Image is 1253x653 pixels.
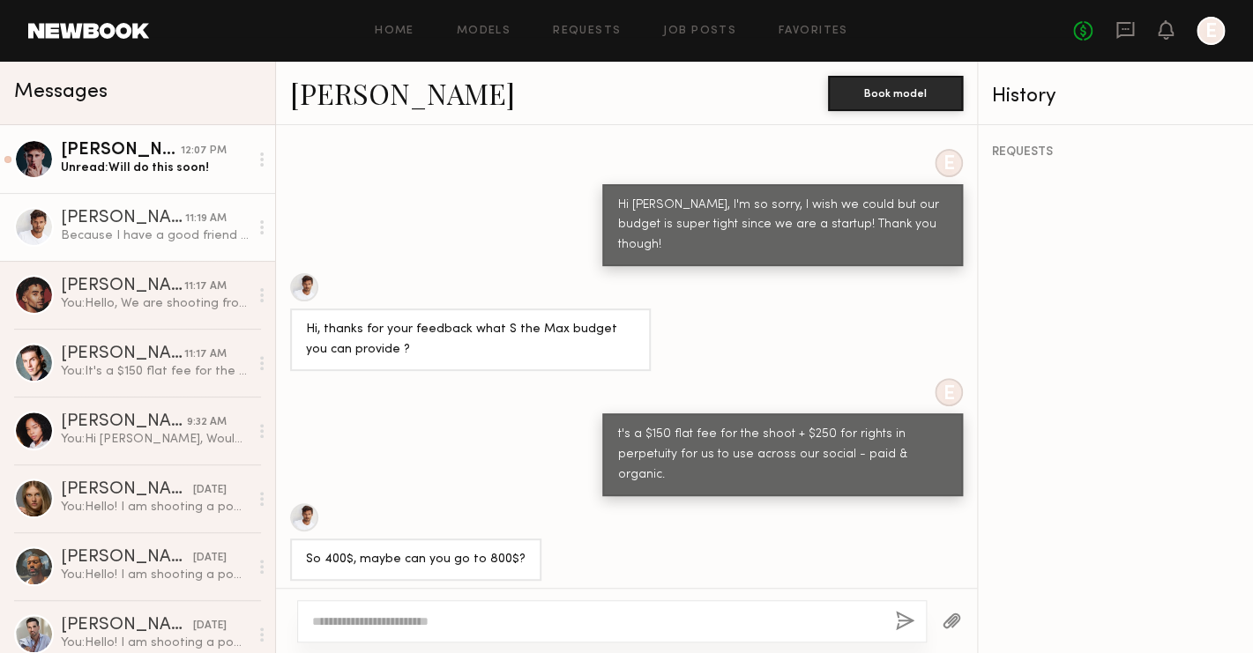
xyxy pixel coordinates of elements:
[61,549,193,567] div: [PERSON_NAME]
[1197,17,1225,45] a: E
[61,142,181,160] div: [PERSON_NAME]
[61,499,249,516] div: You: Hello! I am shooting a podcast based on Women's Hormonal Health [DATE][DATE] in [GEOGRAPHIC_...
[779,26,848,37] a: Favorites
[553,26,621,37] a: Requests
[193,550,227,567] div: [DATE]
[375,26,414,37] a: Home
[992,86,1239,107] div: History
[61,413,187,431] div: [PERSON_NAME]
[184,278,227,295] div: 11:17 AM
[61,567,249,583] div: You: Hello! I am shooting a podcast based on Women's Hormonal Health [DATE][DATE] in [GEOGRAPHIC_...
[828,85,963,100] a: Book model
[187,414,227,431] div: 9:32 AM
[61,160,249,176] div: Unread: Will do this soon!
[185,211,227,227] div: 11:19 AM
[61,634,249,651] div: You: Hello! I am shooting a podcast based on Women's Hormonal Health [DATE][DATE] in [GEOGRAPHIC_...
[618,425,947,486] div: t's a $150 flat fee for the shoot + $250 for rights in perpetuity for us to use across our social...
[61,431,249,448] div: You: Hi [PERSON_NAME], Would you be able to send a quick self-tape introducing yourself and readi...
[61,295,249,312] div: You: Hello, We are shooting from 1:30pm-4:30pm [DATE] in [GEOGRAPHIC_DATA]. It's a $150 flat fee ...
[306,320,635,360] div: Hi, thanks for your feedback what S the Max budget you can provide ?
[181,143,227,160] div: 12:07 PM
[663,26,736,37] a: Job Posts
[61,363,249,380] div: You: It's a $150 flat fee for the shoot + $250 for rights in perpetuity for us to use across our ...
[290,74,515,112] a: [PERSON_NAME]
[61,227,249,244] div: Because I have a good friend and Chicago who could fit
[61,617,193,634] div: [PERSON_NAME]
[618,196,947,256] div: Hi [PERSON_NAME], I'm so sorry, I wish we could but our budget is super tight since we are a star...
[193,618,227,634] div: [DATE]
[193,482,227,499] div: [DATE]
[61,345,184,363] div: [PERSON_NAME]
[184,346,227,363] div: 11:17 AM
[61,210,185,227] div: [PERSON_NAME]
[306,550,526,570] div: So 400$, maybe can you go to 800$?
[14,82,108,102] span: Messages
[457,26,511,37] a: Models
[61,278,184,295] div: [PERSON_NAME]
[992,146,1239,159] div: REQUESTS
[61,481,193,499] div: [PERSON_NAME]
[828,76,963,111] button: Book model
